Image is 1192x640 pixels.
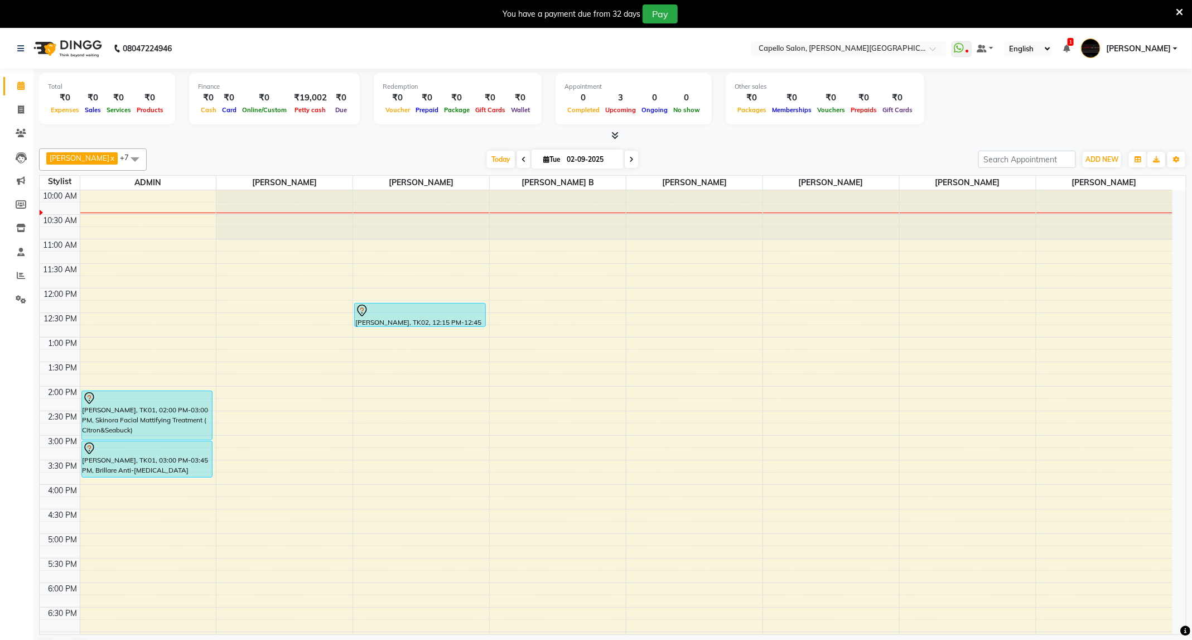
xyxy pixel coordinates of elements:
div: ₹0 [198,92,219,104]
span: [PERSON_NAME] [900,176,1036,190]
div: ₹0 [413,92,441,104]
b: 08047224946 [123,33,172,64]
div: 3 [602,92,639,104]
div: ₹0 [239,92,289,104]
div: 0 [639,92,670,104]
div: 3:00 PM [46,436,80,447]
div: 12:00 PM [42,288,80,300]
div: 10:30 AM [41,215,80,227]
span: Prepaid [413,106,441,114]
div: 5:00 PM [46,534,80,546]
div: [PERSON_NAME], TK01, 02:00 PM-03:00 PM, Skinora Facial Mattifying Treatment ( Citron&Seabuck) [82,391,213,440]
div: 3:30 PM [46,460,80,472]
div: 4:00 PM [46,485,80,497]
img: Capello Trimurti [1081,39,1101,58]
div: Finance [198,82,351,92]
span: [PERSON_NAME] [1106,43,1171,55]
span: [PERSON_NAME] [353,176,489,190]
div: 2:00 PM [46,387,80,398]
span: Sales [82,106,104,114]
span: [PERSON_NAME] B [490,176,626,190]
div: ₹0 [331,92,351,104]
div: ₹0 [880,92,915,104]
div: 0 [670,92,703,104]
div: 11:30 AM [41,264,80,276]
div: [PERSON_NAME], TK01, 03:00 PM-03:45 PM, Brillare Anti-[MEDICAL_DATA] Treatment [82,441,213,477]
span: Vouchers [814,106,848,114]
span: [PERSON_NAME] [50,153,109,162]
span: [PERSON_NAME] [216,176,353,190]
div: ₹19,002 [289,92,331,104]
span: [PERSON_NAME] [626,176,763,190]
div: ₹0 [848,92,880,104]
div: ₹0 [82,92,104,104]
span: Wallet [508,106,533,114]
span: Expenses [48,106,82,114]
div: [PERSON_NAME], TK02, 12:15 PM-12:45 PM, Haircut + Style [355,304,485,326]
div: 4:30 PM [46,509,80,521]
span: Upcoming [602,106,639,114]
span: Tue [540,155,563,163]
div: 1:00 PM [46,338,80,349]
div: 12:30 PM [42,313,80,325]
span: Services [104,106,134,114]
span: Card [219,106,239,114]
div: ₹0 [441,92,472,104]
span: +7 [120,153,137,162]
div: 10:00 AM [41,190,80,202]
div: 6:30 PM [46,608,80,619]
div: ₹0 [48,92,82,104]
span: Products [134,106,166,114]
div: ₹0 [769,92,814,104]
span: ADMIN [80,176,216,190]
span: [PERSON_NAME] [763,176,899,190]
a: x [109,153,114,162]
button: Pay [643,4,678,23]
span: Ongoing [639,106,670,114]
div: 5:30 PM [46,559,80,570]
button: ADD NEW [1083,152,1121,167]
div: 2:30 PM [46,411,80,423]
span: Due [332,106,350,114]
div: Redemption [383,82,533,92]
div: Stylist [40,176,80,187]
div: ₹0 [508,92,533,104]
div: ₹0 [472,92,508,104]
div: 6:00 PM [46,583,80,595]
input: Search Appointment [978,151,1076,168]
div: You have a payment due from 32 days [503,8,640,20]
span: 1 [1068,38,1074,46]
img: logo [28,33,105,64]
div: 0 [564,92,602,104]
span: No show [670,106,703,114]
span: Completed [564,106,602,114]
span: [PERSON_NAME] [1036,176,1172,190]
span: Memberships [769,106,814,114]
input: 2025-09-02 [563,151,619,168]
div: Other sales [735,82,915,92]
div: 11:00 AM [41,239,80,251]
span: Gift Cards [472,106,508,114]
span: Online/Custom [239,106,289,114]
div: 1:30 PM [46,362,80,374]
div: Total [48,82,166,92]
a: 1 [1063,44,1070,54]
span: Petty cash [292,106,329,114]
div: ₹0 [219,92,239,104]
span: Prepaids [848,106,880,114]
span: Gift Cards [880,106,915,114]
div: Appointment [564,82,703,92]
span: Cash [198,106,219,114]
div: ₹0 [735,92,769,104]
div: ₹0 [104,92,134,104]
div: ₹0 [134,92,166,104]
span: ADD NEW [1085,155,1118,163]
div: ₹0 [383,92,413,104]
span: Voucher [383,106,413,114]
span: Package [441,106,472,114]
span: Packages [735,106,769,114]
span: Today [487,151,515,168]
div: ₹0 [814,92,848,104]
